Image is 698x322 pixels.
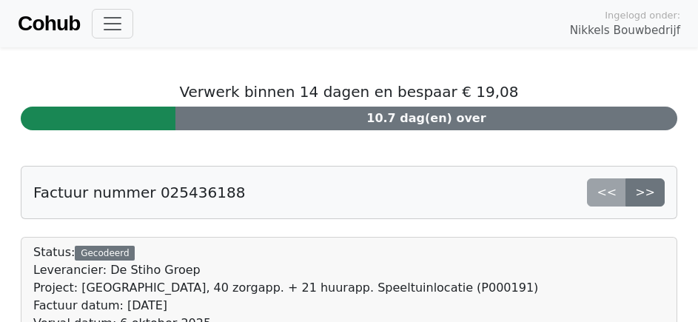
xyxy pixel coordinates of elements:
span: Nikkels Bouwbedrijf [570,22,680,39]
div: Factuur datum: [DATE] [33,297,538,315]
button: Toggle navigation [92,9,133,38]
span: Ingelogd onder: [605,8,680,22]
h5: Verwerk binnen 14 dagen en bespaar € 19,08 [21,83,677,101]
a: >> [625,178,665,207]
h5: Factuur nummer 025436188 [33,184,245,201]
div: Gecodeerd [75,246,135,261]
div: Leverancier: De Stiho Groep [33,261,538,279]
div: 10.7 dag(en) over [175,107,677,130]
div: Project: [GEOGRAPHIC_DATA], 40 zorgapp. + 21 huurapp. Speeltuinlocatie (P000191) [33,279,538,297]
a: Cohub [18,6,80,41]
